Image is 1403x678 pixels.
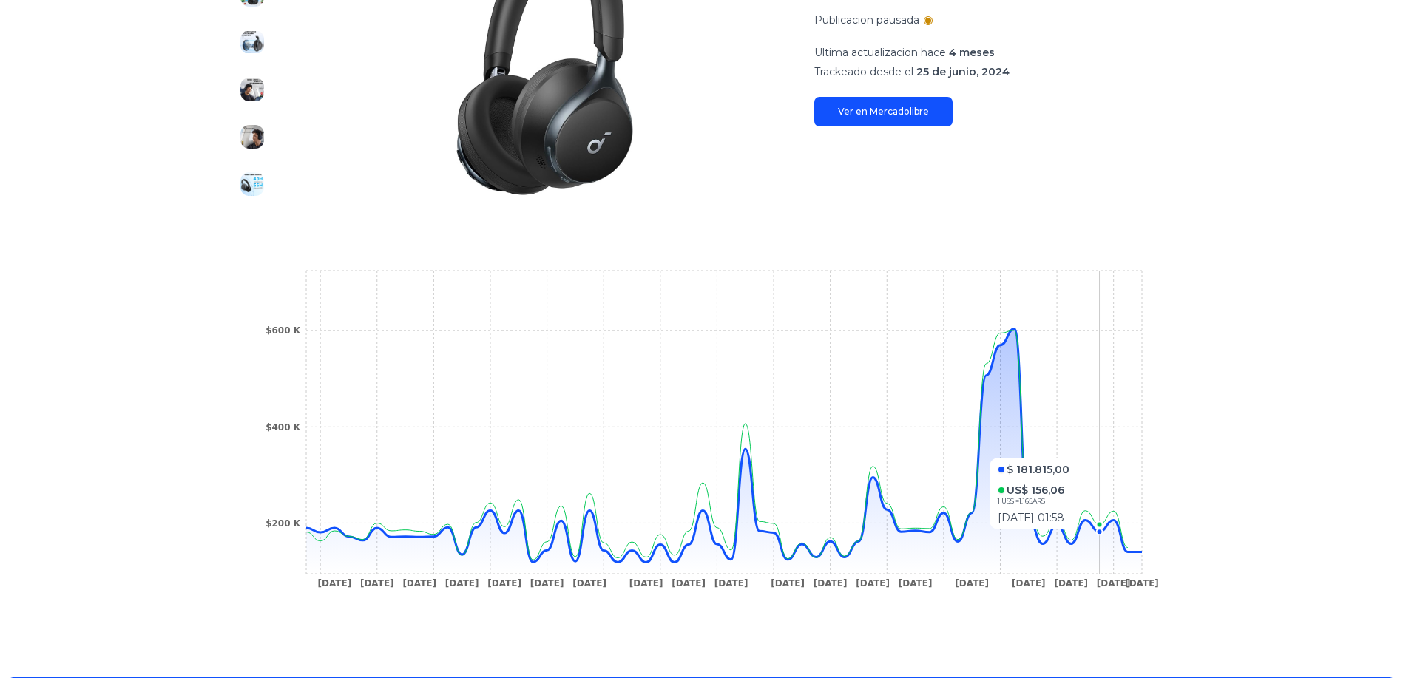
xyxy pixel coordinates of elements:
[266,325,301,336] tspan: $600 K
[629,578,663,589] tspan: [DATE]
[266,422,301,433] tspan: $400 K
[487,578,521,589] tspan: [DATE]
[714,578,748,589] tspan: [DATE]
[771,578,805,589] tspan: [DATE]
[814,13,919,27] p: Publicacion pausada
[317,578,351,589] tspan: [DATE]
[672,578,706,589] tspan: [DATE]
[1096,578,1130,589] tspan: [DATE]
[240,30,264,54] img: Audífonos Soundcore De Anker, Space One Y Anc Color Negro
[572,578,606,589] tspan: [DATE]
[1054,578,1088,589] tspan: [DATE]
[1125,578,1159,589] tspan: [DATE]
[402,578,436,589] tspan: [DATE]
[359,578,393,589] tspan: [DATE]
[530,578,564,589] tspan: [DATE]
[814,65,913,78] span: Trackeado desde el
[898,578,932,589] tspan: [DATE]
[813,578,847,589] tspan: [DATE]
[955,578,989,589] tspan: [DATE]
[856,578,890,589] tspan: [DATE]
[1011,578,1045,589] tspan: [DATE]
[814,97,953,126] a: Ver en Mercadolibre
[240,125,264,149] img: Audífonos Soundcore De Anker, Space One Y Anc Color Negro
[814,46,946,59] span: Ultima actualizacion hace
[444,578,479,589] tspan: [DATE]
[916,65,1010,78] span: 25 de junio, 2024
[266,518,301,529] tspan: $200 K
[949,46,995,59] span: 4 meses
[240,78,264,101] img: Audífonos Soundcore De Anker, Space One Y Anc Color Negro
[240,172,264,196] img: Audífonos Soundcore De Anker, Space One Y Anc Color Negro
